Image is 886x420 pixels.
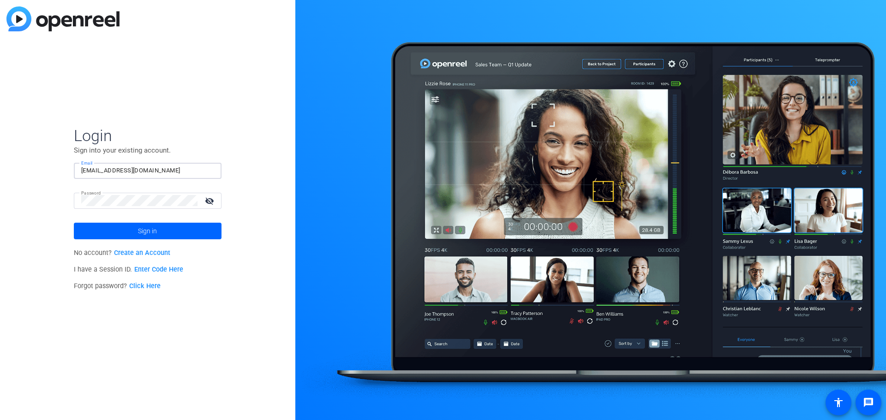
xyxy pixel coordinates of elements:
span: Login [74,126,221,145]
input: Enter Email Address [81,165,214,176]
mat-icon: visibility_off [199,194,221,207]
span: Forgot password? [74,282,161,290]
mat-label: Password [81,190,101,195]
button: Sign in [74,223,221,239]
span: Sign in [138,219,157,243]
mat-icon: accessibility [833,397,844,408]
a: Create an Account [114,249,170,257]
a: Enter Code Here [134,266,183,273]
mat-icon: message [863,397,874,408]
p: Sign into your existing account. [74,145,221,155]
span: No account? [74,249,170,257]
span: I have a Session ID. [74,266,183,273]
img: blue-gradient.svg [6,6,120,31]
mat-label: Email [81,160,93,166]
a: Click Here [129,282,161,290]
